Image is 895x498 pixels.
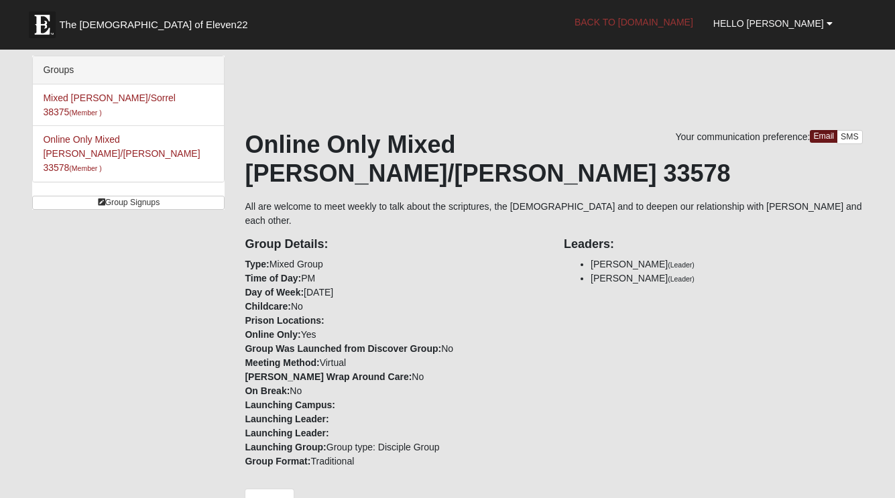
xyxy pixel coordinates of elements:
strong: Childcare: [245,301,290,312]
a: The [DEMOGRAPHIC_DATA] of Eleven22 [22,5,290,38]
a: Back to [DOMAIN_NAME] [564,5,703,39]
small: (Member ) [69,109,101,117]
strong: Time of Day: [245,273,301,284]
a: SMS [837,130,863,144]
li: [PERSON_NAME] [591,257,863,271]
h1: Online Only Mixed [PERSON_NAME]/[PERSON_NAME] 33578 [245,130,862,188]
strong: Launching Campus: [245,399,335,410]
strong: Online Only: [245,329,300,340]
span: The [DEMOGRAPHIC_DATA] of Eleven22 [59,18,247,32]
a: Mixed [PERSON_NAME]/Sorrel 38375(Member ) [43,92,176,117]
img: Eleven22 logo [29,11,56,38]
strong: Meeting Method: [245,357,319,368]
span: Hello [PERSON_NAME] [713,18,824,29]
small: (Leader) [668,275,695,283]
strong: Prison Locations: [245,315,324,326]
a: Email [810,130,837,143]
small: (Leader) [668,261,695,269]
div: Mixed Group PM [DATE] No Yes No Virtual No No Group type: Disciple Group Traditional [235,228,554,469]
li: [PERSON_NAME] [591,271,863,286]
strong: Launching Group: [245,442,326,452]
strong: Launching Leader: [245,428,329,438]
a: Hello [PERSON_NAME] [703,7,843,40]
strong: Launching Leader: [245,414,329,424]
small: (Member ) [69,164,101,172]
strong: Day of Week: [245,287,304,298]
a: Group Signups [32,196,225,210]
span: Your communication preference: [675,131,810,142]
strong: [PERSON_NAME] Wrap Around Care: [245,371,412,382]
strong: Type: [245,259,269,269]
strong: Group Format: [245,456,310,466]
div: Groups [33,56,224,84]
strong: On Break: [245,385,290,396]
h4: Group Details: [245,237,544,252]
strong: Group Was Launched from Discover Group: [245,343,441,354]
h4: Leaders: [564,237,863,252]
a: Online Only Mixed [PERSON_NAME]/[PERSON_NAME] 33578(Member ) [43,134,200,173]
